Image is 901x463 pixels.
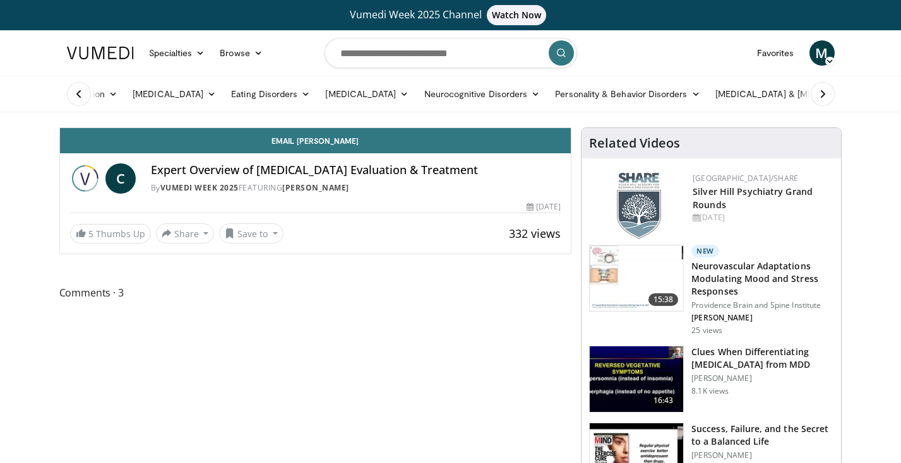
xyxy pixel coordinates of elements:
p: [PERSON_NAME] [691,313,833,323]
p: Providence Brain and Spine Institute [691,300,833,310]
p: [PERSON_NAME] [691,450,833,460]
div: [DATE] [527,201,561,213]
a: 15:38 New Neurovascular Adaptations Modulating Mood and Stress Responses Providence Brain and Spi... [589,245,833,336]
img: VuMedi Logo [67,47,134,59]
p: 25 views [691,325,722,336]
span: 15:38 [648,293,679,306]
a: Specialties [141,40,213,66]
img: Vumedi Week 2025 [70,163,100,194]
a: Favorites [749,40,802,66]
a: [MEDICAL_DATA] [125,81,224,107]
a: 16:43 Clues When Differentiating [MEDICAL_DATA] from MDD [PERSON_NAME] 8.1K views [589,346,833,413]
input: Search topics, interventions [325,38,577,68]
span: 16:43 [648,394,679,407]
p: [PERSON_NAME] [691,373,833,384]
a: [MEDICAL_DATA] & [MEDICAL_DATA] [708,81,888,107]
span: 332 views [509,226,561,241]
span: Watch Now [487,5,547,25]
a: [PERSON_NAME] [282,182,349,193]
h4: Related Videos [589,136,680,151]
a: 5 Thumbs Up [70,224,151,243]
a: C [105,163,136,194]
p: 8.1K views [691,386,729,396]
a: Silver Hill Psychiatry Grand Rounds [693,185,813,211]
a: [MEDICAL_DATA] [318,81,416,107]
img: f8aaeb6d-318f-4fcf-bd1d-54ce21f29e87.png.150x105_q85_autocrop_double_scale_upscale_version-0.2.png [617,173,661,239]
p: New [691,245,719,257]
a: M [809,40,835,66]
div: [DATE] [693,212,831,223]
h3: Clues When Differentiating [MEDICAL_DATA] from MDD [691,346,833,371]
h4: Expert Overview of [MEDICAL_DATA] Evaluation & Treatment [151,163,561,177]
h3: Neurovascular Adaptations Modulating Mood and Stress Responses [691,260,833,298]
div: By FEATURING [151,182,561,194]
a: Vumedi Week 2025 ChannelWatch Now [69,5,833,25]
img: 4562edde-ec7e-4758-8328-0659f7ef333d.150x105_q85_crop-smart_upscale.jpg [590,245,683,311]
a: Eating Disorders [224,81,318,107]
a: Vumedi Week 2025 [160,182,239,193]
a: Browse [212,40,270,66]
img: a6520382-d332-4ed3-9891-ee688fa49237.150x105_q85_crop-smart_upscale.jpg [590,346,683,412]
a: [GEOGRAPHIC_DATA]/SHARE [693,173,798,184]
a: Personality & Behavior Disorders [547,81,707,107]
span: 5 [88,228,93,240]
span: Comments 3 [59,284,572,301]
a: Neurocognitive Disorders [417,81,548,107]
h3: Success, Failure, and the Secret to a Balanced Life [691,423,833,448]
button: Share [156,223,215,243]
a: Email [PERSON_NAME] [60,128,571,153]
button: Save to [219,223,283,243]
